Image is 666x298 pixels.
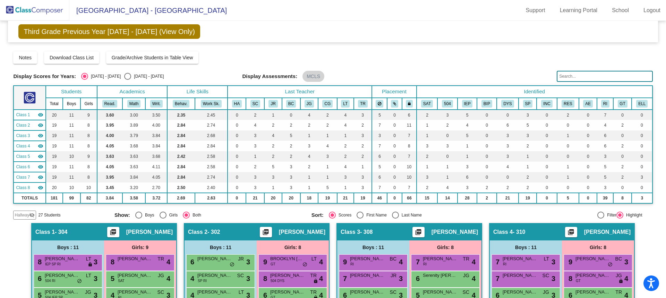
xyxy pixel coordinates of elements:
[519,98,537,110] th: Speech Only
[632,110,652,120] td: 0
[354,110,372,120] td: 3
[372,141,387,151] td: 7
[458,120,477,130] td: 4
[477,162,497,172] td: 0
[14,120,45,130] td: Nina Hollingsworth - 302
[497,162,519,172] td: 4
[97,141,122,151] td: 4.05
[286,100,296,108] button: BC
[477,130,497,141] td: 0
[167,86,228,98] th: Life Skills
[46,172,63,182] td: 19
[387,162,402,172] td: 0
[195,151,228,162] td: 2.58
[519,110,537,120] td: 3
[477,141,497,151] td: 0
[523,100,533,108] button: SP
[437,130,457,141] td: 0
[477,151,497,162] td: 0
[127,100,140,108] button: Math
[477,98,497,110] th: Behavior Intervention Plan
[458,130,477,141] td: 5
[417,141,438,151] td: 3
[372,98,387,110] th: Keep away students
[358,100,368,108] button: TR
[195,172,228,182] td: 2.74
[145,110,167,120] td: 3.50
[557,141,579,151] td: 0
[601,100,609,108] button: RI
[122,172,145,182] td: 3.84
[387,110,402,120] td: 0
[354,98,372,110] th: Terry Rodriguez
[46,120,63,130] td: 19
[458,151,477,162] td: 1
[246,130,264,141] td: 3
[636,100,648,108] button: ELL
[579,98,597,110] th: Adaptive Education
[579,130,597,141] td: 0
[63,98,80,110] th: Boys
[597,162,613,172] td: 5
[337,120,354,130] td: 4
[201,100,222,108] button: Work Sk.
[145,141,167,151] td: 3.84
[337,151,354,162] td: 2
[228,151,246,162] td: 0
[417,86,652,98] th: Identified
[497,130,519,141] td: 3
[638,5,666,16] a: Logout
[417,120,438,130] td: 1
[264,172,282,182] td: 3
[402,151,417,162] td: 7
[537,151,557,162] td: 0
[16,133,30,139] span: Class 3
[97,130,122,141] td: 4.00
[44,51,99,64] button: Download Class List
[167,110,195,120] td: 2.35
[557,98,579,110] th: Resource
[173,100,189,108] button: Behav.
[228,110,246,120] td: 0
[228,172,246,182] td: 0
[14,130,45,141] td: Megan Hagemann - 308
[145,120,167,130] td: 4.00
[318,141,337,151] td: 4
[97,162,122,172] td: 4.05
[541,100,552,108] button: INC
[557,130,579,141] td: 1
[14,151,45,162] td: Anna Custer - 309
[417,151,438,162] td: 2
[402,130,417,141] td: 7
[80,162,97,172] td: 8
[102,100,118,108] button: Read.
[46,141,63,151] td: 19
[19,55,32,60] span: Notes
[565,227,577,237] button: Print Students Details
[38,154,43,159] mat-icon: visibility
[282,130,300,141] td: 5
[458,162,477,172] td: 3
[122,130,145,141] td: 3.79
[13,51,37,64] button: Notes
[354,120,372,130] td: 2
[13,73,76,79] span: Display Scores for Years:
[437,141,457,151] td: 3
[579,120,597,130] td: 0
[300,130,318,141] td: 1
[613,130,632,141] td: 0
[519,120,537,130] td: 5
[242,73,298,79] span: Display Assessments:
[264,110,282,120] td: 1
[417,110,438,120] td: 2
[537,141,557,151] td: 0
[554,5,603,16] a: Learning Portal
[412,227,425,237] button: Print Students Details
[282,141,300,151] td: 2
[264,98,282,110] th: Jaime Reddock
[613,110,632,120] td: 0
[354,141,372,151] td: 2
[537,130,557,141] td: 0
[80,130,97,141] td: 8
[477,110,497,120] td: 0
